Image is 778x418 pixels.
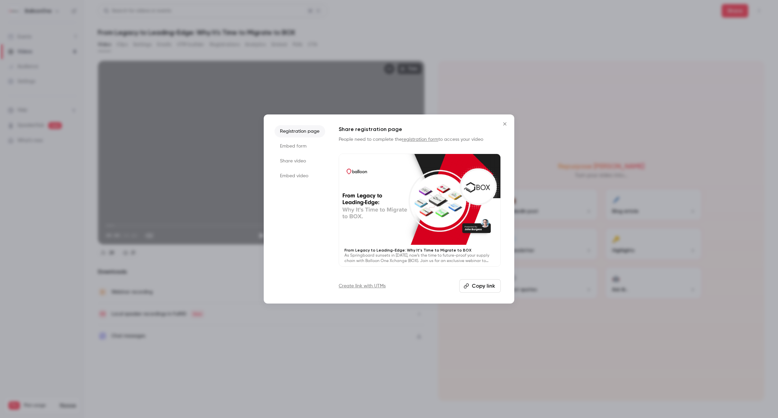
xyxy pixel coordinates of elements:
p: As Springboard sunsets in [DATE], now’s the time to future-proof your supply chain with Balloon O... [344,253,495,264]
h1: Share registration page [339,125,501,133]
button: Copy link [459,279,501,293]
a: Create link with UTMs [339,283,386,289]
a: From Legacy to Leading-Edge: Why It's Time to Migrate to BOXAs Springboard sunsets in [DATE], now... [339,154,501,267]
li: Registration page [275,125,325,137]
button: Close [498,117,512,131]
li: Embed video [275,170,325,182]
p: People need to complete the to access your video [339,136,501,143]
li: Embed form [275,140,325,152]
li: Share video [275,155,325,167]
a: registration form [402,137,438,142]
p: From Legacy to Leading-Edge: Why It's Time to Migrate to BOX [344,247,495,253]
